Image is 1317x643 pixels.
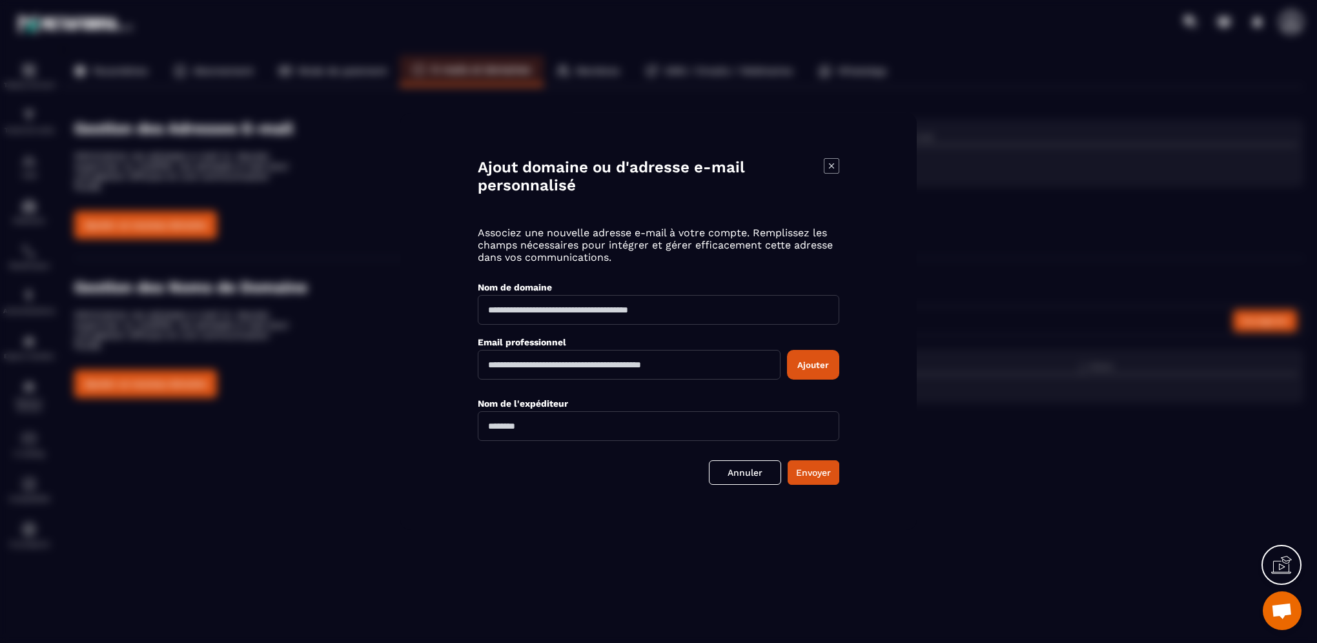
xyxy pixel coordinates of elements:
label: Nom de domaine [478,282,552,292]
label: Nom de l'expéditeur [478,398,568,409]
button: Envoyer [788,460,839,485]
h4: Ajout domaine ou d'adresse e-mail personnalisé [478,158,824,194]
a: Ouvrir le chat [1263,591,1302,630]
button: Ajouter [787,350,839,380]
a: Annuler [709,460,781,485]
label: Email professionnel [478,337,566,347]
p: Associez une nouvelle adresse e-mail à votre compte. Remplissez les champs nécessaires pour intég... [478,227,839,263]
